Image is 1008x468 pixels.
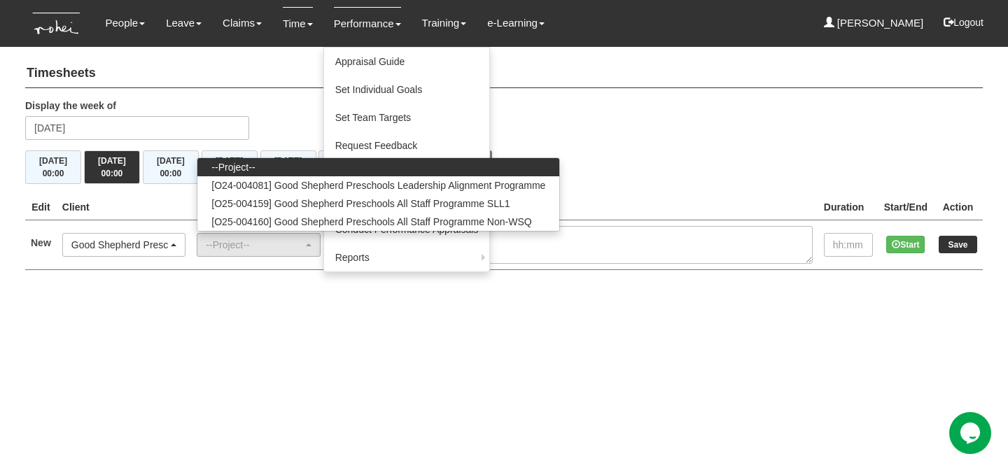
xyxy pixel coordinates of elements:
span: 00:00 [160,169,181,178]
a: Claims [223,7,262,39]
button: [DATE]00:00 [318,150,374,184]
div: Good Shepherd Preschools [71,238,169,252]
button: [DATE]00:00 [260,150,316,184]
input: Save [939,236,977,253]
button: [DATE]00:00 [25,150,81,184]
span: --Project-- [211,160,255,174]
a: [PERSON_NAME] [824,7,924,39]
span: [O24-004081] Good Shepherd Preschools Leadership Alignment Programme [211,178,545,192]
a: Request Feedback [324,132,490,159]
a: Performance [334,7,401,40]
a: Set Team Targets [324,104,490,132]
button: --Project-- [197,233,321,257]
div: Timesheet Week Summary [25,150,983,184]
a: Reports [324,243,490,271]
span: 00:00 [101,169,123,178]
span: 00:00 [43,169,64,178]
th: Project [191,194,326,220]
button: [DATE]00:00 [143,150,199,184]
button: [DATE]00:00 [84,150,140,184]
th: Action [933,194,983,220]
a: Time [283,7,313,40]
th: Task Details [477,194,818,220]
button: Good Shepherd Preschools [62,233,186,257]
th: Duration [818,194,878,220]
button: Logout [934,6,993,39]
a: Appraisal Guide [324,48,490,76]
iframe: chat widget [949,412,994,454]
input: hh:mm [824,233,873,257]
a: Training [422,7,467,39]
button: [DATE]00:00 [202,150,258,184]
a: Set Individual Goals [324,76,490,104]
span: [O25-004160] Good Shepherd Preschools All Staff Programme Non-WSQ [211,215,531,229]
a: e-Learning [487,7,545,39]
th: Edit [25,194,57,220]
span: [O25-004159] Good Shepherd Preschools All Staff Programme SLL1 [211,197,510,211]
button: Start [886,236,925,253]
th: Client [57,194,192,220]
a: People [105,7,145,39]
label: Display the week of [25,99,116,113]
h4: Timesheets [25,59,983,88]
label: New [31,236,51,250]
a: Leave [166,7,202,39]
div: --Project-- [206,238,303,252]
th: Start/End [878,194,933,220]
